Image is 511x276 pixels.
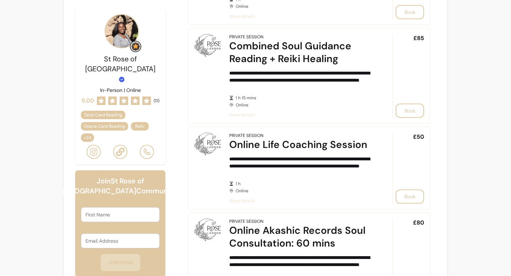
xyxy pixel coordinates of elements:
[84,123,125,129] span: Oracle Card Reading
[154,98,159,104] span: ( 11 )
[413,133,424,141] span: £50
[229,181,373,194] div: Online
[229,138,373,151] div: Online Life Coaching Session
[82,135,93,140] span: + 24
[194,219,221,241] img: Online Akashic Records Soul Consultation: 60 mins
[194,133,221,155] img: Online Life Coaching Session
[396,104,424,118] button: Book
[84,112,122,118] span: Tarot Card Reading
[229,133,263,138] div: Private Session
[229,95,373,108] div: Online
[229,13,373,19] span: Show details
[236,181,373,187] span: 1 h
[82,96,94,105] span: 5.00
[105,14,139,48] img: Provider image
[396,189,424,204] button: Book
[85,54,155,73] span: St Rose of [GEOGRAPHIC_DATA]
[229,40,373,65] div: Combined Soul Guidance Reading + Reiki Healing
[413,219,424,227] span: £80
[100,87,141,94] p: In-Person | Online
[396,5,424,19] button: Book
[229,219,263,224] div: Private Session
[229,34,263,40] div: Private Session
[135,123,144,129] span: Reiki
[194,34,221,57] img: Combined Soul Guidance Reading + Reiki Healing
[413,34,424,43] span: £85
[229,112,373,118] span: Show details
[86,237,155,244] input: Email Address
[236,95,373,101] span: 1 h 15 mins
[131,42,140,51] img: Grow
[229,224,373,250] div: Online Akashic Records Soul Consultation: 60 mins
[86,211,155,218] input: First Name
[62,176,179,196] h6: Join St Rose of [GEOGRAPHIC_DATA] Community!
[229,198,373,204] span: Show details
